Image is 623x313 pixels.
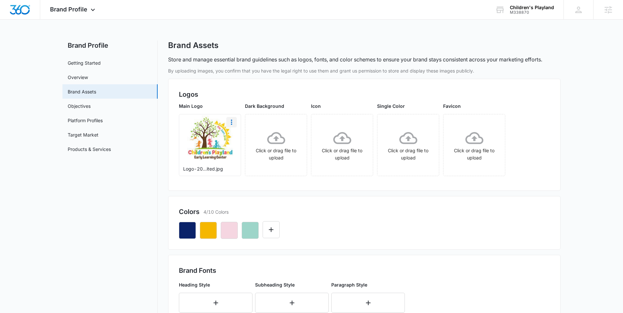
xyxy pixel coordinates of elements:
[179,222,196,239] button: Remove
[311,129,373,161] div: Click or drag file to upload
[331,281,405,288] p: Paragraph Style
[311,103,373,109] p: Icon
[245,129,307,161] div: Click or drag file to upload
[263,221,280,238] button: Edit Color
[510,10,554,15] div: account id
[226,117,237,127] button: More
[255,281,329,288] p: Subheading Style
[62,41,158,50] h2: Brand Profile
[200,222,217,239] button: Remove
[68,131,98,138] a: Target Market
[179,207,199,217] h2: Colors
[311,114,373,176] span: Click or drag file to upload
[179,281,252,288] p: Heading Style
[179,103,241,109] p: Main Logo
[68,74,88,81] a: Overview
[187,115,233,160] img: User uploaded logo
[168,56,542,63] p: Store and manage essential brand guidelines such as logos, fonts, and color schemes to ensure you...
[377,114,439,176] span: Click or drag file to upload
[68,146,111,153] a: Products & Services
[443,129,505,161] div: Click or drag file to upload
[183,165,237,172] p: Logo-20...ited.jpg
[68,103,91,109] a: Objectives
[179,90,550,99] h2: Logos
[245,114,307,176] span: Click or drag file to upload
[68,59,101,66] a: Getting Started
[377,129,439,161] div: Click or drag file to upload
[179,266,550,275] h2: Brand Fonts
[377,103,439,109] p: Single Color
[221,222,238,239] button: Remove
[242,222,259,239] button: Remove
[443,114,505,176] span: Click or drag file to upload
[68,117,103,124] a: Platform Profiles
[443,103,505,109] p: Favicon
[510,5,554,10] div: account name
[168,41,218,50] h1: Brand Assets
[50,6,87,13] span: Brand Profile
[168,67,561,74] p: By uploading images, you confirm that you have the legal right to use them and grant us permissio...
[245,103,307,109] p: Dark Background
[68,88,96,95] a: Brand Assets
[203,208,229,215] p: 4/10 Colors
